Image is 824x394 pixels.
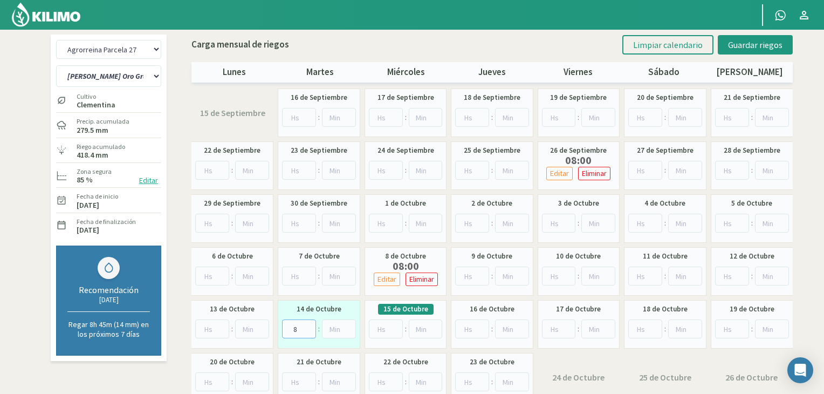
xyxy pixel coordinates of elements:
span: : [491,323,493,335]
input: Min [409,372,443,391]
button: Limpiar calendario [622,35,713,55]
span: : [751,112,753,123]
input: Hs [455,214,489,233]
label: 17 de Septiembre [377,92,434,103]
label: 11 de Octubre [643,251,688,262]
input: Hs [715,320,749,338]
label: [DATE] [77,202,99,209]
span: : [231,218,233,229]
input: Hs [455,267,489,286]
input: Min [235,214,269,233]
label: 24 de Septiembre [377,145,434,156]
label: 25 de Octubre [639,371,691,384]
label: 18 de Septiembre [464,92,520,103]
label: 9 de Octubre [471,251,512,262]
input: Hs [282,267,316,286]
button: Editar [546,167,573,180]
input: Min [322,108,356,127]
input: Hs [455,161,489,180]
div: [DATE] [67,295,150,304]
span: : [751,218,753,229]
label: 19 de Septiembre [550,92,607,103]
span: : [751,270,753,282]
label: 279.5 mm [77,127,108,134]
label: 30 de Septiembre [291,198,347,209]
input: Hs [455,108,489,127]
label: 27 de Septiembre [637,145,693,156]
label: 16 de Septiembre [291,92,347,103]
input: Hs [369,161,403,180]
input: Hs [628,161,662,180]
span: : [231,323,233,335]
label: 28 de Septiembre [724,145,780,156]
input: Hs [195,161,229,180]
label: 12 de Octubre [730,251,774,262]
span: : [491,270,493,282]
span: : [578,218,579,229]
label: 8 de Octubre [385,251,426,262]
label: 26 de Septiembre [550,145,607,156]
span: : [491,112,493,123]
input: Hs [715,161,749,180]
input: Hs [628,267,662,286]
label: Riego acumulado [77,142,125,152]
p: Editar [377,273,396,286]
span: : [491,376,493,388]
input: Hs [369,108,403,127]
input: Min [495,267,529,286]
span: : [318,165,320,176]
input: Hs [715,108,749,127]
label: 08:00 [371,262,441,270]
label: 14 de Octubre [297,304,341,315]
span: : [405,323,407,335]
label: 2 de Octubre [471,198,512,209]
input: Min [322,320,356,338]
span: : [405,112,407,123]
span: : [491,218,493,229]
input: Min [755,108,789,127]
label: Fecha de finalización [77,217,136,227]
label: 7 de Octubre [299,251,340,262]
input: Min [581,267,615,286]
input: Min [235,267,269,286]
span: : [578,270,579,282]
input: Min [668,320,702,338]
span: : [664,270,666,282]
label: 23 de Septiembre [291,145,347,156]
span: : [578,323,579,335]
span: : [231,165,233,176]
p: jueves [449,65,535,79]
input: Min [235,372,269,391]
input: Min [755,267,789,286]
input: Min [409,161,443,180]
label: 4 de Octubre [644,198,685,209]
input: Min [495,108,529,127]
input: Hs [369,320,403,338]
label: 26 de Octubre [725,371,778,384]
span: : [405,376,407,388]
span: : [405,165,407,176]
input: Hs [195,320,229,338]
label: 16 de Octubre [470,304,514,315]
p: sábado [621,65,706,79]
input: Min [581,214,615,233]
span: Limpiar calendario [633,39,703,50]
p: Eliminar [409,273,434,286]
span: : [318,270,320,282]
p: Carga mensual de riegos [191,38,289,52]
span: : [664,165,666,176]
label: 15 de Septiembre [200,106,265,119]
input: Hs [282,214,316,233]
span: : [405,218,407,229]
label: 6 de Octubre [212,251,253,262]
input: Min [322,372,356,391]
input: Min [322,161,356,180]
label: 418.4 mm [77,152,108,159]
input: Hs [195,267,229,286]
p: [PERSON_NAME] [707,65,793,79]
img: Kilimo [11,2,81,28]
label: Clementina [77,101,115,108]
input: Min [581,320,615,338]
input: Min [409,108,443,127]
input: Hs [369,372,403,391]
